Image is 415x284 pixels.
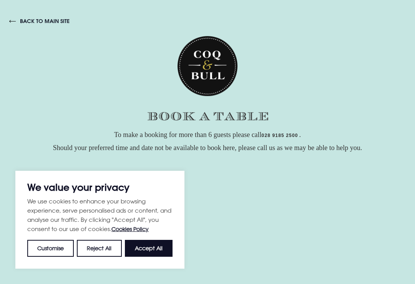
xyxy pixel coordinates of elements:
[8,128,407,154] p: To make a booking for more than 6 guests please call . Should your preferred time and date not be...
[27,196,173,234] p: We use cookies to enhance your browsing experience, serve personalised ads or content, and analys...
[147,112,268,121] img: Book a table
[27,183,173,192] p: We value your privacy
[178,36,237,96] img: Coq & Bull
[125,240,173,257] button: Accept All
[111,226,149,232] a: Cookies Policy
[15,171,184,269] div: We value your privacy
[77,240,121,257] button: Reject All
[262,133,298,139] a: 028 9185 2500
[9,18,70,25] a: back to main site
[27,240,74,257] button: Customise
